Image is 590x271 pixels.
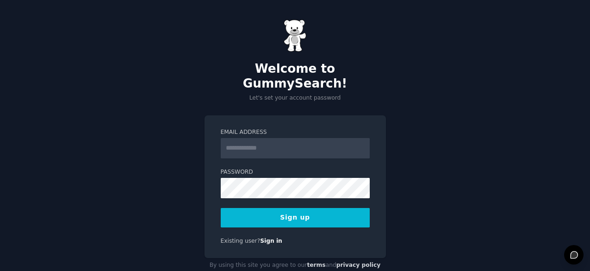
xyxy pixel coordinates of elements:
[205,94,386,102] p: Let's set your account password
[221,208,370,227] button: Sign up
[221,238,261,244] span: Existing user?
[336,262,381,268] a: privacy policy
[284,19,307,52] img: Gummy Bear
[205,62,386,91] h2: Welcome to GummySearch!
[260,238,282,244] a: Sign in
[221,168,370,176] label: Password
[307,262,325,268] a: terms
[221,128,370,137] label: Email Address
